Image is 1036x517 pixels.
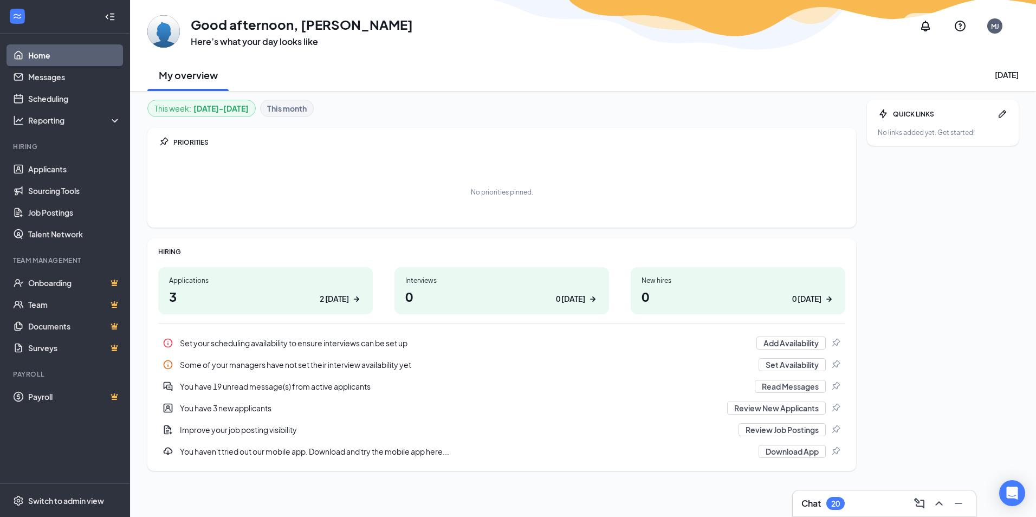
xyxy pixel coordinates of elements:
b: [DATE] - [DATE] [193,102,249,114]
div: You haven't tried out our mobile app. Download and try the mobile app here... [180,446,752,457]
div: You have 19 unread message(s) from active applicants [158,376,845,397]
div: No priorities pinned. [471,188,533,197]
a: InfoSet your scheduling availability to ensure interviews can be set upAdd AvailabilityPin [158,332,845,354]
svg: ChevronUp [933,497,946,510]
button: Review Job Postings [739,423,826,436]
h1: 0 [642,287,834,306]
svg: Analysis [13,115,24,126]
a: DocumentsCrown [28,315,121,337]
div: Improve your job posting visibility [180,424,732,435]
svg: Collapse [105,11,115,22]
h3: Here’s what your day looks like [191,36,413,48]
a: DownloadYou haven't tried out our mobile app. Download and try the mobile app here...Download AppPin [158,441,845,462]
h2: My overview [159,68,218,82]
button: Download App [759,445,826,458]
a: Scheduling [28,88,121,109]
a: UserEntityYou have 3 new applicantsReview New ApplicantsPin [158,397,845,419]
img: Marisol Jamarillo [147,15,180,48]
button: Set Availability [759,358,826,371]
div: HIRING [158,247,845,256]
div: Reporting [28,115,121,126]
a: Applications32 [DATE]ArrowRight [158,267,373,314]
div: [DATE] [995,69,1019,80]
div: You haven't tried out our mobile app. Download and try the mobile app here... [158,441,845,462]
svg: ComposeMessage [913,497,926,510]
div: 20 [831,499,840,508]
div: This week : [154,102,249,114]
svg: Info [163,359,173,370]
svg: Pin [830,359,841,370]
b: This month [267,102,307,114]
a: Interviews00 [DATE]ArrowRight [394,267,609,314]
svg: ArrowRight [351,294,362,305]
h1: 0 [405,287,598,306]
div: MJ [991,22,999,31]
div: Applications [169,276,362,285]
svg: Pin [158,137,169,147]
div: Set your scheduling availability to ensure interviews can be set up [180,338,750,348]
svg: Pin [830,338,841,348]
svg: ArrowRight [587,294,598,305]
svg: Minimize [952,497,965,510]
div: Hiring [13,142,119,151]
a: DoubleChatActiveYou have 19 unread message(s) from active applicantsRead MessagesPin [158,376,845,397]
div: Interviews [405,276,598,285]
a: Talent Network [28,223,121,245]
div: You have 19 unread message(s) from active applicants [180,381,748,392]
svg: Pen [997,108,1008,119]
div: Improve your job posting visibility [158,419,845,441]
svg: Info [163,338,173,348]
a: InfoSome of your managers have not set their interview availability yetSet AvailabilityPin [158,354,845,376]
div: Some of your managers have not set their interview availability yet [180,359,752,370]
div: You have 3 new applicants [158,397,845,419]
a: PayrollCrown [28,386,121,408]
button: Review New Applicants [727,402,826,415]
div: Some of your managers have not set their interview availability yet [158,354,845,376]
div: You have 3 new applicants [180,403,721,413]
svg: Bolt [878,108,889,119]
h1: 3 [169,287,362,306]
a: SurveysCrown [28,337,121,359]
button: Minimize [950,495,967,512]
div: 0 [DATE] [556,293,585,305]
a: Home [28,44,121,66]
svg: Pin [830,446,841,457]
h3: Chat [801,497,821,509]
a: New hires00 [DATE]ArrowRight [631,267,845,314]
svg: DoubleChatActive [163,381,173,392]
button: ComposeMessage [911,495,928,512]
svg: Settings [13,495,24,506]
svg: WorkstreamLogo [12,11,23,22]
h1: Good afternoon, [PERSON_NAME] [191,15,413,34]
button: ChevronUp [930,495,948,512]
div: QUICK LINKS [893,109,993,119]
a: Sourcing Tools [28,180,121,202]
a: Job Postings [28,202,121,223]
div: Open Intercom Messenger [999,480,1025,506]
div: Payroll [13,370,119,379]
svg: Pin [830,424,841,435]
svg: Pin [830,403,841,413]
svg: DocumentAdd [163,424,173,435]
button: Read Messages [755,380,826,393]
a: Applicants [28,158,121,180]
div: 0 [DATE] [792,293,821,305]
svg: Download [163,446,173,457]
div: PRIORITIES [173,138,845,147]
div: Set your scheduling availability to ensure interviews can be set up [158,332,845,354]
div: Switch to admin view [28,495,104,506]
svg: ArrowRight [824,294,834,305]
div: New hires [642,276,834,285]
div: 2 [DATE] [320,293,349,305]
div: No links added yet. Get started! [878,128,1008,137]
button: Add Availability [756,337,826,350]
a: DocumentAddImprove your job posting visibilityReview Job PostingsPin [158,419,845,441]
svg: QuestionInfo [954,20,967,33]
svg: UserEntity [163,403,173,413]
svg: Notifications [919,20,932,33]
div: Team Management [13,256,119,265]
a: Messages [28,66,121,88]
a: TeamCrown [28,294,121,315]
svg: Pin [830,381,841,392]
a: OnboardingCrown [28,272,121,294]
